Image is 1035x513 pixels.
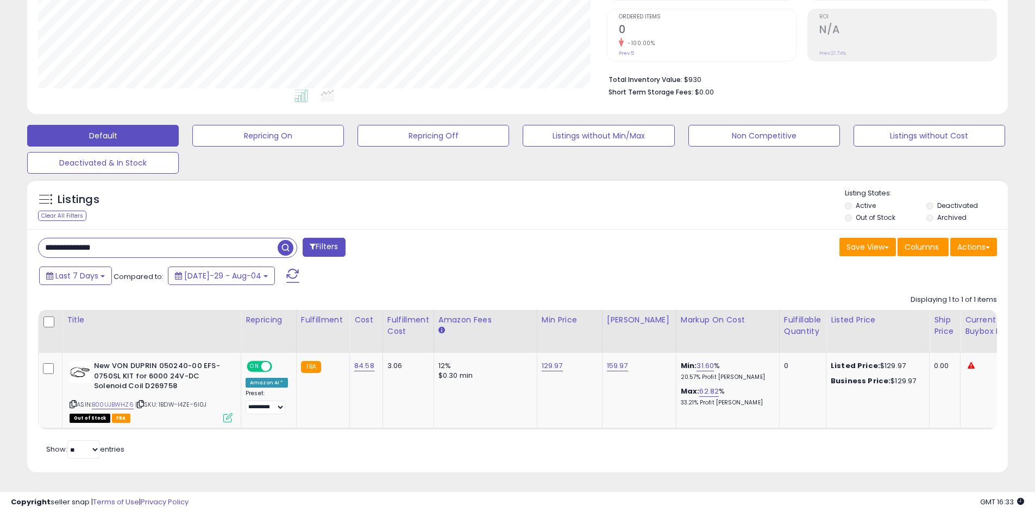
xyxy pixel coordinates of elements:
button: Default [27,125,179,147]
span: FBA [112,414,130,423]
span: Show: entries [46,444,124,454]
span: Last 7 Days [55,270,98,281]
a: 62.82 [699,386,719,397]
small: Amazon Fees. [438,326,445,335]
div: Preset: [246,390,288,414]
div: ASIN: [70,361,233,421]
button: Actions [950,238,997,256]
p: 20.57% Profit [PERSON_NAME] [681,373,771,381]
div: Fulfillable Quantity [784,314,821,337]
div: Clear All Filters [38,211,86,221]
p: 33.21% Profit [PERSON_NAME] [681,399,771,407]
a: Privacy Policy [141,497,189,507]
div: Fulfillment Cost [387,314,429,337]
button: Listings without Min/Max [523,125,674,147]
div: Displaying 1 to 1 of 1 items [911,295,997,305]
button: Deactivated & In Stock [27,152,179,174]
li: $930 [609,72,989,85]
span: 2025-08-12 16:33 GMT [980,497,1024,507]
small: -100.00% [624,39,655,47]
div: Current Buybox Price [965,314,1021,337]
div: % [681,387,771,407]
span: OFF [271,362,288,371]
strong: Copyright [11,497,51,507]
div: Title [67,314,236,326]
span: Ordered Items [619,14,796,20]
a: B00UJBWHZ6 [92,400,134,409]
div: 0 [784,361,818,371]
a: 31.60 [697,360,714,371]
button: [DATE]-29 - Aug-04 [168,267,275,285]
div: Markup on Cost [681,314,775,326]
div: 0.00 [934,361,952,371]
div: Amazon Fees [438,314,532,326]
button: Listings without Cost [854,125,1005,147]
label: Active [856,201,876,210]
a: 129.97 [542,360,563,371]
button: Repricing On [192,125,344,147]
div: seller snap | | [11,497,189,508]
label: Archived [937,213,967,222]
button: Non Competitive [688,125,840,147]
span: Compared to: [114,271,164,282]
a: 159.97 [607,360,628,371]
h5: Listings [58,192,99,207]
label: Deactivated [937,201,978,210]
button: Repricing Off [357,125,509,147]
span: All listings that are currently out of stock and unavailable for purchase on Amazon [70,414,110,423]
h2: N/A [819,23,996,38]
span: ON [248,362,261,371]
div: 12% [438,361,529,371]
b: Total Inventory Value: [609,75,682,84]
span: $0.00 [695,87,714,97]
span: [DATE]-29 - Aug-04 [184,270,261,281]
span: Columns [905,242,939,252]
b: New VON DUPRIN 050240-00 EFS-0750SL KIT for 6000 24V-DC Solenoid Coil D269758 [94,361,226,394]
div: 3.06 [387,361,425,371]
div: Cost [354,314,378,326]
small: Prev: 21.74% [819,50,846,56]
div: Min Price [542,314,598,326]
div: [PERSON_NAME] [607,314,672,326]
h2: 0 [619,23,796,38]
span: | SKU: 1BDW-I4ZE-6I0J [135,400,207,409]
div: $0.30 min [438,371,529,381]
div: Fulfillment [301,314,345,326]
button: Last 7 Days [39,267,112,285]
button: Save View [839,238,896,256]
span: ROI [819,14,996,20]
b: Listed Price: [831,360,880,371]
a: 84.58 [354,360,374,371]
div: % [681,361,771,381]
small: Prev: 5 [619,50,634,56]
button: Filters [303,238,345,257]
div: Ship Price [934,314,956,337]
button: Columns [898,238,949,256]
img: 31zIpPZ-DFL._SL40_.jpg [70,361,91,383]
div: $129.97 [831,361,921,371]
div: Listed Price [831,314,925,326]
b: Business Price: [831,376,890,386]
th: The percentage added to the cost of goods (COGS) that forms the calculator for Min & Max prices. [676,310,779,353]
div: Repricing [246,314,292,326]
b: Max: [681,386,700,396]
label: Out of Stock [856,213,895,222]
b: Min: [681,360,697,371]
div: $129.97 [831,376,921,386]
b: Short Term Storage Fees: [609,87,693,97]
a: Terms of Use [93,497,139,507]
p: Listing States: [845,188,1008,199]
small: FBA [301,361,321,373]
div: Amazon AI * [246,378,288,388]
